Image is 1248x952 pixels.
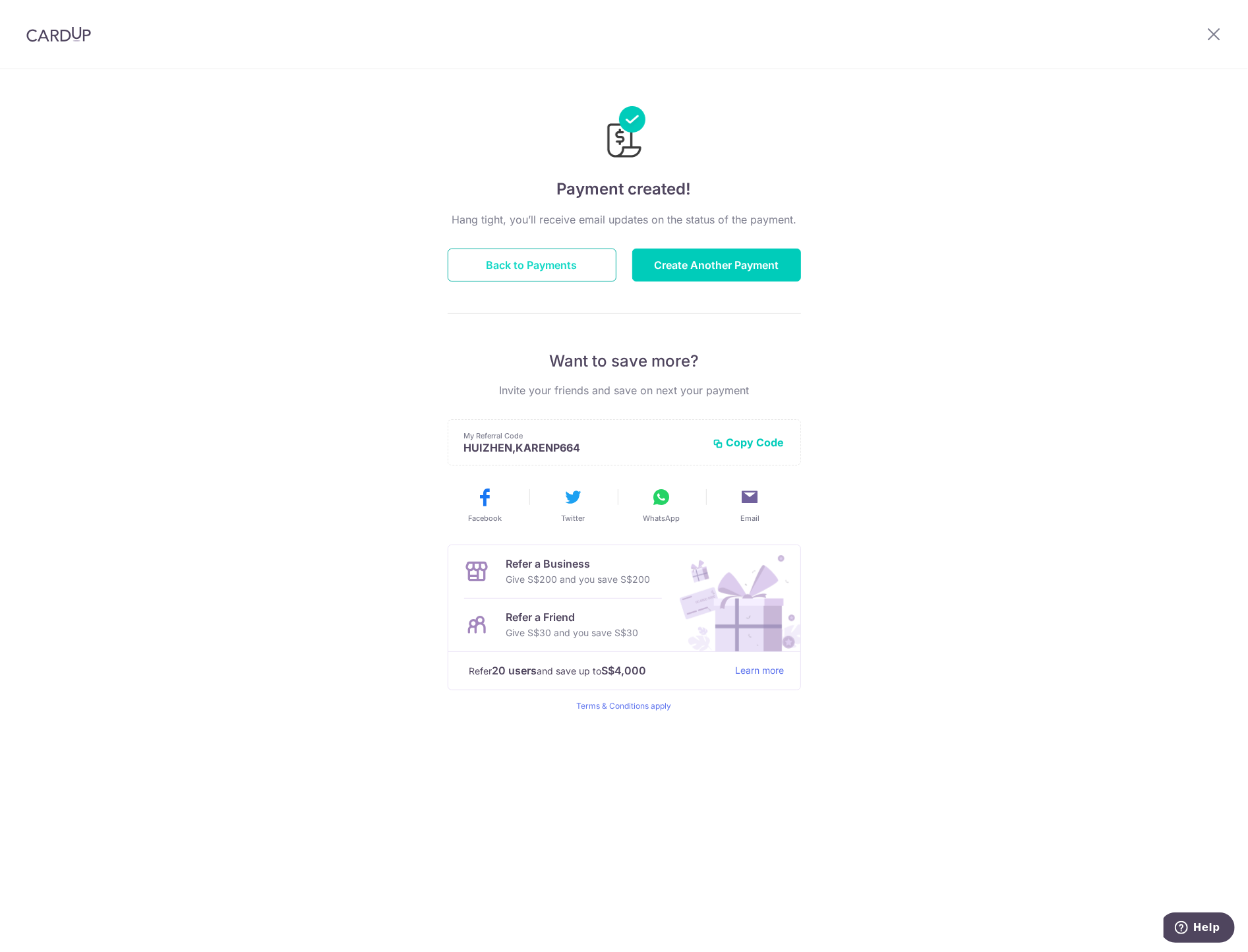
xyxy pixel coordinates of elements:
a: Terms & Conditions apply [577,701,672,711]
button: Copy Code [713,436,785,449]
p: Refer a Business [506,556,651,572]
p: HUIZHEN,KARENP664 [464,441,703,454]
span: Twitter [562,513,585,523]
iframe: Opens a widget where you can find more information [1164,912,1235,945]
p: Hang tight, you’ll receive email updates on the status of the payment. [448,212,801,227]
img: CardUp [26,26,91,42]
button: Twitter [535,487,612,523]
p: Give S$200 and you save S$200 [506,572,651,587]
p: Invite your friends and save on next your payment [448,382,801,398]
strong: 20 users [492,663,537,678]
span: Facebook [468,513,502,523]
button: Facebook [446,487,524,523]
h4: Payment created! [448,177,801,201]
p: Give S$30 and you save S$30 [506,625,639,641]
button: Create Another Payment [632,249,801,282]
strong: S$4,000 [602,663,647,678]
img: Refer [667,545,800,651]
button: Email [711,487,789,523]
a: Learn more [736,663,785,679]
p: Refer a Friend [506,609,639,625]
button: Back to Payments [448,249,616,282]
p: My Referral Code [464,431,703,441]
img: Payments [603,106,645,162]
p: Want to save more? [448,351,801,372]
span: WhatsApp [643,513,680,523]
button: WhatsApp [623,487,701,523]
p: Refer and save up to [469,663,725,679]
span: Email [740,513,759,523]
